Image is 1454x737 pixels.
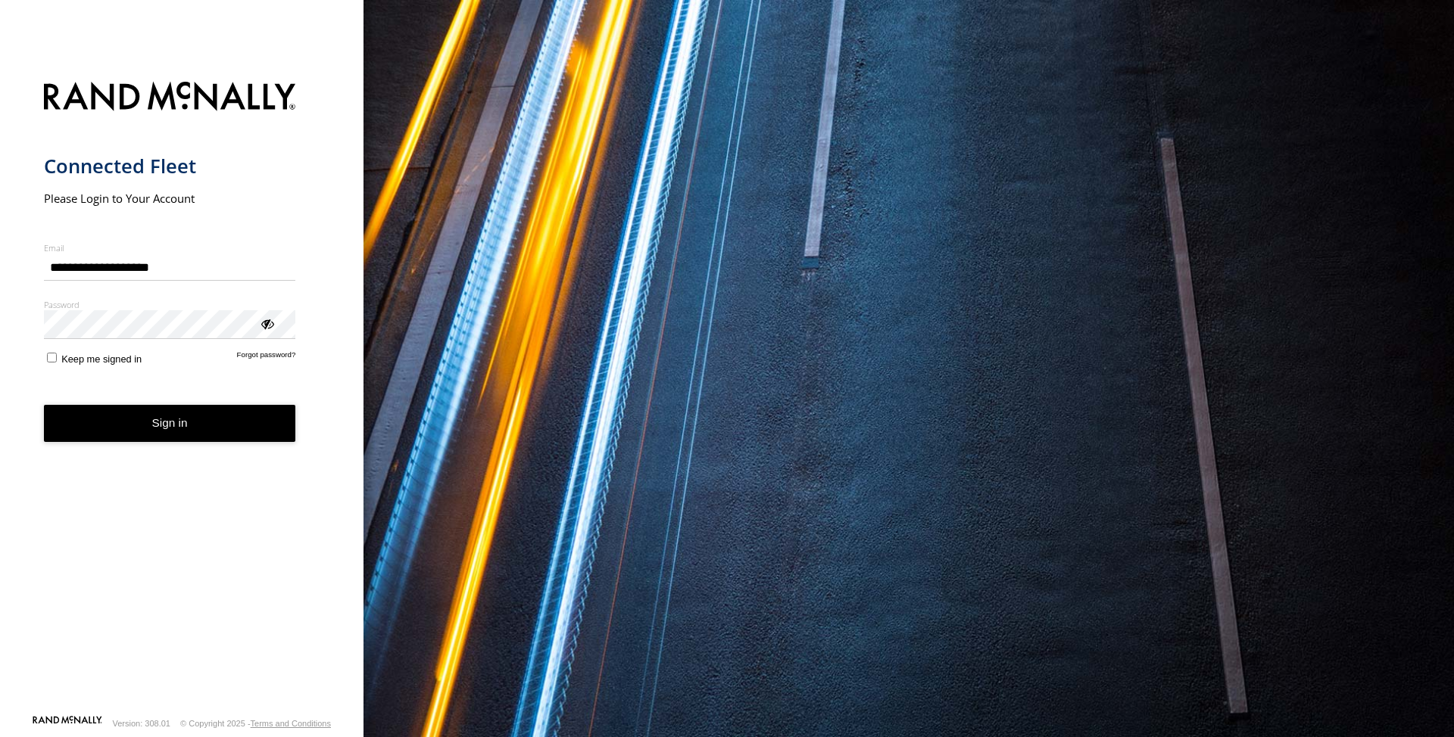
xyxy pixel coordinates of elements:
div: ViewPassword [259,316,274,331]
span: Keep me signed in [61,353,142,365]
a: Forgot password? [237,350,296,365]
label: Password [44,299,296,310]
a: Terms and Conditions [251,719,331,728]
h1: Connected Fleet [44,154,296,179]
div: © Copyright 2025 - [180,719,331,728]
a: Visit our Website [33,716,102,731]
label: Email [44,242,296,253]
h2: Please Login to Your Account [44,191,296,206]
button: Sign in [44,405,296,442]
div: Version: 308.01 [113,719,170,728]
input: Keep me signed in [47,353,57,362]
img: Rand McNally [44,79,296,117]
form: main [44,73,320,714]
